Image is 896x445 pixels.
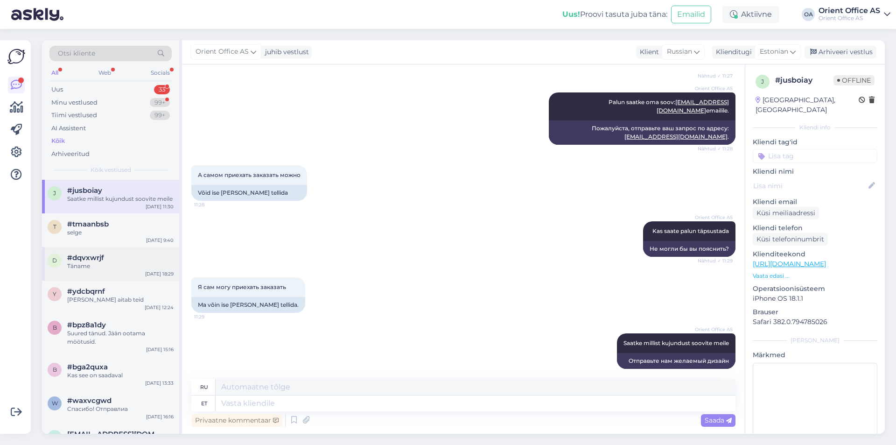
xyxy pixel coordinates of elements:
div: selge [67,228,174,237]
span: Saada [705,416,732,424]
span: Palun saatke oma soov: emailile. [609,99,729,114]
div: Privaatne kommentaar [191,414,282,427]
div: All [49,67,60,79]
div: Võid ise [PERSON_NAME] tellida [191,185,307,201]
p: Vaata edasi ... [753,272,877,280]
p: Brauser [753,307,877,317]
span: j [53,190,56,197]
div: juhib vestlust [261,47,309,57]
span: Offline [833,75,875,85]
span: #ydcbqrnf [67,287,105,296]
p: Märkmed [753,350,877,360]
p: Safari 382.0.794785026 [753,317,877,327]
div: AI Assistent [51,124,86,133]
span: b [53,324,57,331]
span: Я сам могу приехать заказать [198,283,286,290]
div: Tiimi vestlused [51,111,97,120]
div: Kas see on saadaval [67,371,174,380]
span: mihkel1@mail.ru [67,430,164,438]
div: Web [97,67,113,79]
div: Proovi tasuta juba täna: [562,9,667,20]
p: Kliendi nimi [753,167,877,177]
div: Kliendi info [753,123,877,132]
span: d [52,257,57,264]
div: Пожалуйста, отправьте ваш запрос по адресу: . [549,120,735,145]
span: Nähtud ✓ 11:29 [698,257,733,264]
span: А самом приехать заказать можно [198,171,301,178]
div: Aktiivne [722,6,779,23]
img: Askly Logo [7,48,25,65]
div: Ma võin ise [PERSON_NAME] tellida. [191,297,305,313]
p: iPhone OS 18.1.1 [753,294,877,304]
span: t [53,223,56,230]
div: 33 [154,85,170,94]
div: [DATE] 11:30 [146,203,174,210]
span: #waxvcgwd [67,396,112,405]
div: # jusboiay [775,75,833,86]
span: Russian [667,47,692,57]
div: Arhiveeritud [51,149,90,159]
div: [DATE] 9:40 [146,237,174,244]
span: Kõik vestlused [91,166,131,174]
div: Klient [636,47,659,57]
div: Спасибо! Отправлиа [67,405,174,413]
span: b [53,366,57,373]
div: [GEOGRAPHIC_DATA], [GEOGRAPHIC_DATA] [756,95,859,115]
p: Kliendi tag'id [753,137,877,147]
span: #dqvxwrjf [67,254,104,262]
div: [DATE] 18:29 [145,270,174,277]
b: Uus! [562,10,580,19]
div: 99+ [150,111,170,120]
div: Täname [67,262,174,270]
div: Arhiveeri vestlus [805,46,876,58]
div: Orient Office AS [819,7,880,14]
div: Orient Office AS [819,14,880,22]
div: 99+ [150,98,170,107]
div: Küsi meiliaadressi [753,207,819,219]
span: Nähtud ✓ 11:27 [698,72,733,79]
span: Otsi kliente [58,49,95,58]
span: w [52,400,58,407]
div: [PERSON_NAME] aitab teid [67,296,174,304]
span: y [53,290,56,297]
input: Lisa tag [753,149,877,163]
div: Küsi telefoninumbrit [753,233,828,246]
p: Operatsioonisüsteem [753,284,877,294]
div: [PERSON_NAME] [753,336,877,345]
p: Kliendi telefon [753,223,877,233]
div: Klienditugi [712,47,752,57]
div: ru [200,379,208,395]
span: #tmaanbsb [67,220,109,228]
span: Saatke millist kujundust soovite meile [623,339,729,346]
span: 11:28 [194,201,229,208]
span: 11:29 [194,313,229,320]
div: [DATE] 13:33 [145,380,174,387]
span: Orient Office AS [695,85,733,92]
a: Orient Office ASOrient Office AS [819,7,890,22]
span: #jusboiay [67,186,102,195]
a: [EMAIL_ADDRESS][DOMAIN_NAME] [624,133,728,140]
div: Не могли бы вы пояснить? [643,241,735,257]
span: m [52,433,57,440]
a: [EMAIL_ADDRESS][DOMAIN_NAME] [657,99,729,114]
div: Minu vestlused [51,98,98,107]
div: [DATE] 15:16 [146,346,174,353]
div: OA [802,8,815,21]
div: Отправьте нам желаемый дизайн [617,353,735,369]
div: Saatke millist kujundust soovite meile [67,195,174,203]
div: [DATE] 12:24 [145,304,174,311]
span: Orient Office AS [196,47,249,57]
span: Estonian [760,47,788,57]
div: et [201,396,207,411]
div: Kõik [51,136,65,146]
button: Emailid [671,6,711,23]
span: Orient Office AS [695,214,733,221]
p: Klienditeekond [753,249,877,259]
p: Kliendi email [753,197,877,207]
input: Lisa nimi [753,181,867,191]
span: Kas saate palun täpsustada [652,227,729,234]
div: Suured tänud. Jään ootama möötusid. [67,329,174,346]
span: Nähtud ✓ 11:28 [698,145,733,152]
a: [URL][DOMAIN_NAME] [753,260,826,268]
span: Orient Office AS [695,326,733,333]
